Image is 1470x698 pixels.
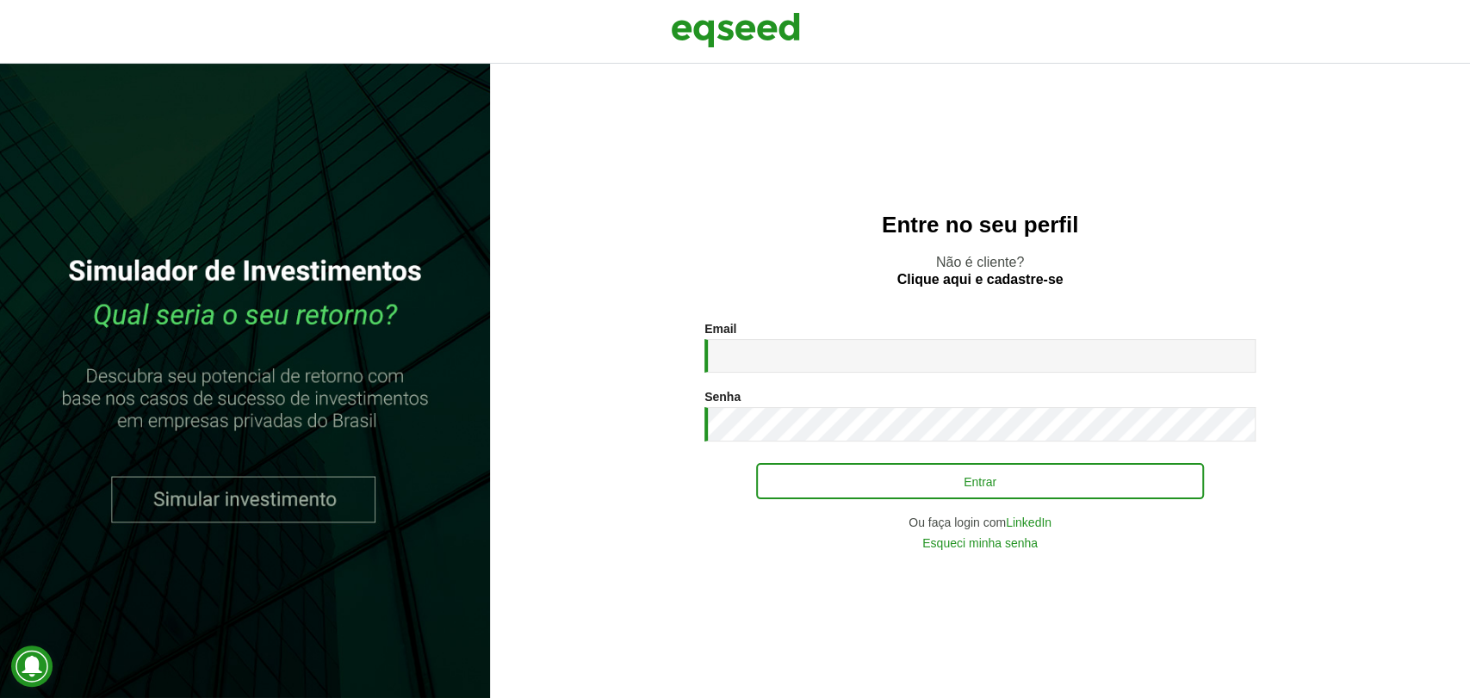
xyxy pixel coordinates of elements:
p: Não é cliente? [524,254,1436,287]
a: LinkedIn [1006,516,1051,528]
h2: Entre no seu perfil [524,213,1436,238]
label: Senha [704,391,741,403]
div: Ou faça login com [704,516,1256,528]
a: Esqueci minha senha [922,537,1038,549]
button: Entrar [756,463,1204,499]
label: Email [704,323,736,335]
a: Clique aqui e cadastre-se [897,273,1064,287]
img: EqSeed Logo [671,9,800,52]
